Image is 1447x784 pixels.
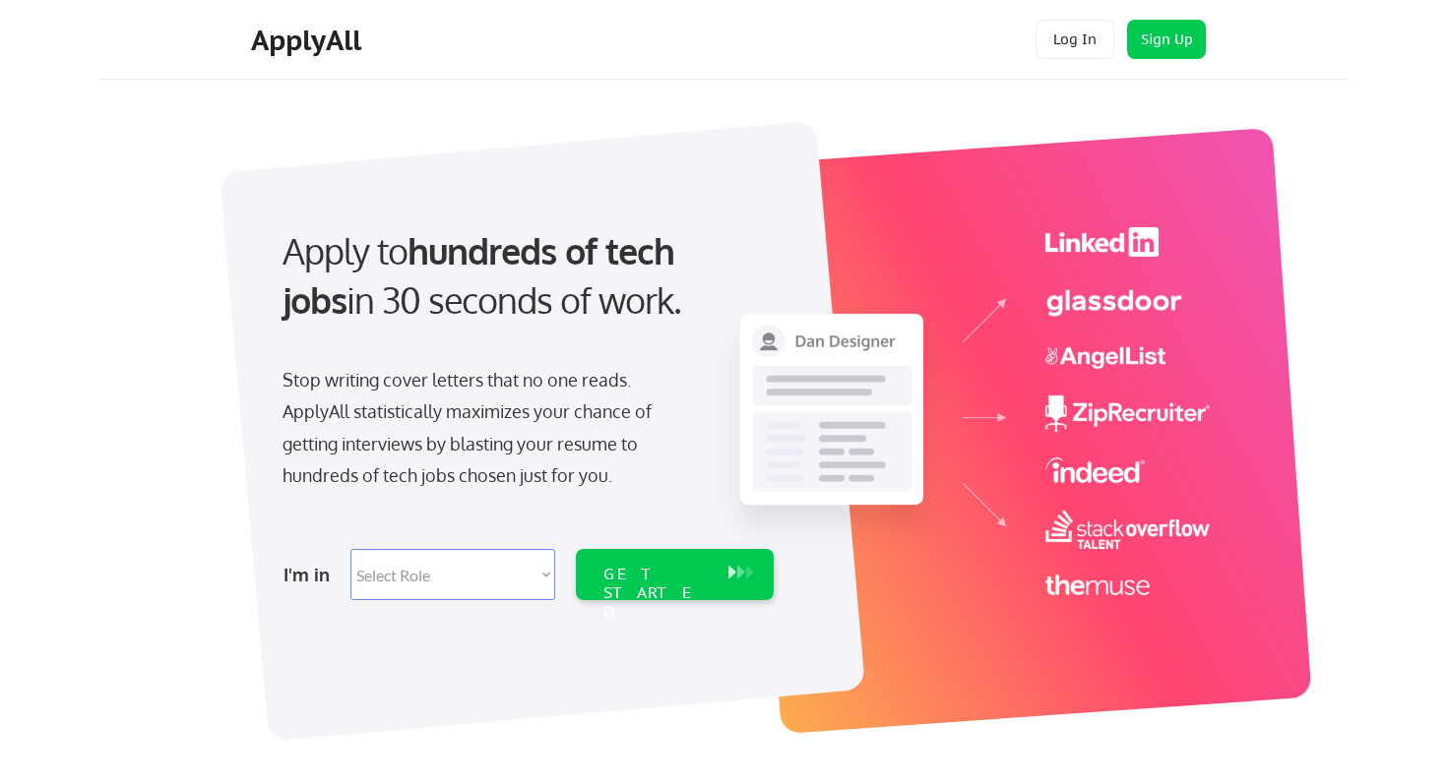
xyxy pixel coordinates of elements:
[283,559,339,590] div: I'm in
[283,226,766,326] div: Apply to in 30 seconds of work.
[251,24,367,57] div: ApplyAll
[1127,20,1206,59] button: Sign Up
[283,364,687,492] div: Stop writing cover letters that no one reads. ApplyAll statistically maximizes your chance of get...
[283,228,683,322] strong: hundreds of tech jobs
[1036,20,1114,59] button: Log In
[603,565,709,622] div: GET STARTED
